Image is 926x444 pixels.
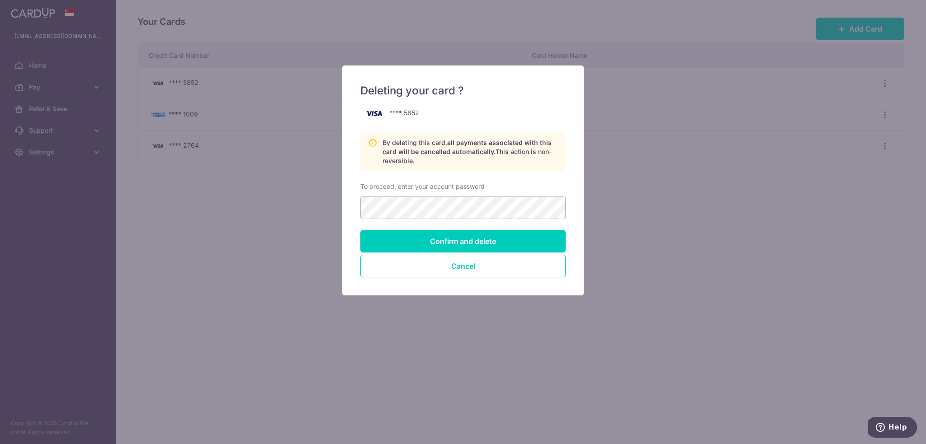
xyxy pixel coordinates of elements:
label: To proceed, enter your account password [360,182,485,191]
input: Confirm and delete [360,230,566,252]
img: visa-761abec96037c8ab836742a37ff580f5eed1c99042f5b0e3b4741c5ac3fec333.png [360,105,387,122]
span: all payments associated with this card will be cancelled automatically. [383,139,552,155]
p: By deleting this card, This action is non-reversible. [383,138,558,165]
span: Help [20,6,39,14]
iframe: Opens a widget where you can find more information [868,417,917,439]
button: Close [360,255,566,277]
h5: Deleting your card ? [360,84,566,98]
